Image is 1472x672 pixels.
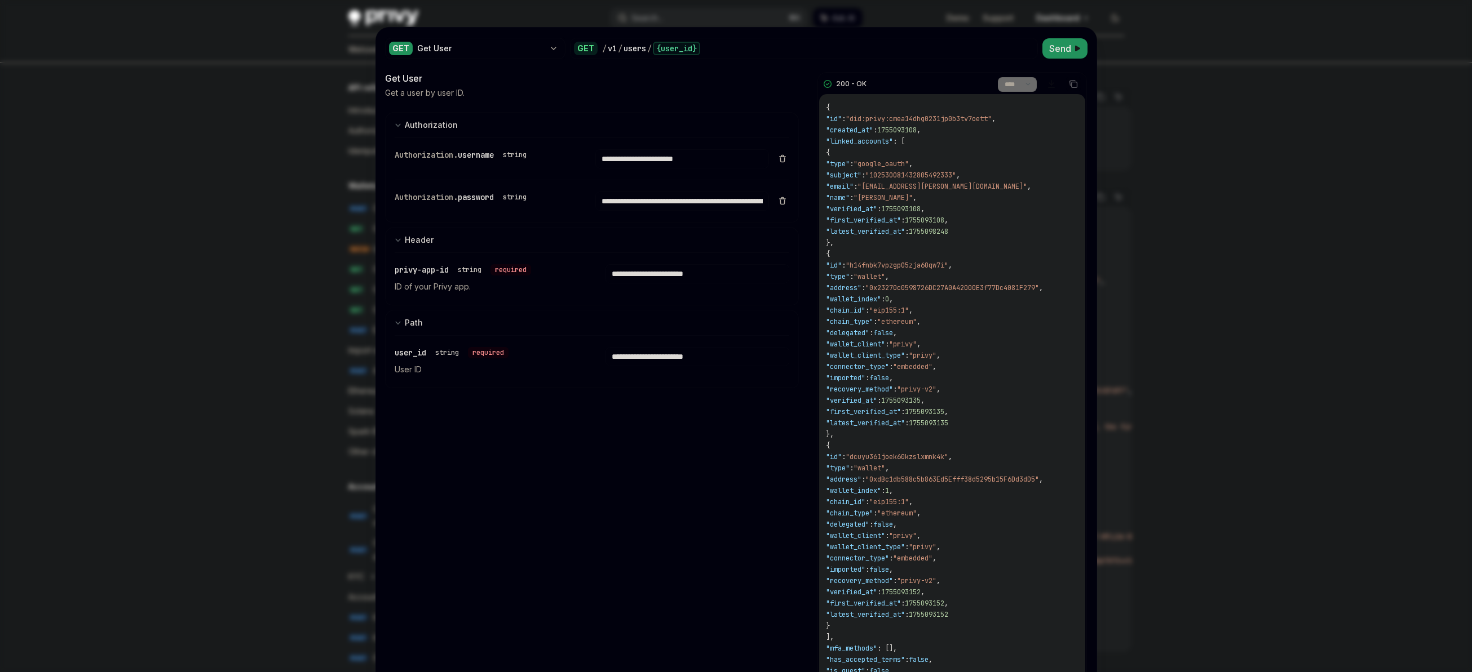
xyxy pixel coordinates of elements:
p: Get a user by user ID. [385,87,465,99]
div: Get User [385,72,799,85]
div: string [503,193,527,202]
span: username [458,150,494,160]
span: "id" [826,261,842,270]
span: , [944,216,948,225]
span: : [873,317,877,326]
span: "verified_at" [826,204,877,213]
span: "wallet_client" [826,340,885,349]
span: Authorization. [395,150,458,160]
button: expand input section [385,310,799,335]
span: "name" [826,193,850,202]
span: : [861,171,865,180]
span: "mfa_methods" [826,644,877,653]
span: , [921,588,925,597]
span: , [917,340,921,349]
div: GET [389,42,413,55]
span: : [869,520,873,529]
span: { [826,250,830,259]
span: "latest_verified_at" [826,610,905,619]
span: , [936,351,940,360]
span: , [929,655,932,664]
button: expand input section [385,227,799,252]
span: "chain_id" [826,306,865,315]
span: : [901,407,905,416]
span: "delegated" [826,520,869,529]
span: "verified_at" [826,588,877,597]
span: , [909,497,913,506]
span: "verified_at" [826,396,877,405]
span: 1755093135 [905,407,944,416]
span: , [921,204,925,213]
span: false [873,328,893,337]
span: : [905,351,909,360]
span: "address" [826,475,861,484]
span: 1755093152 [909,610,948,619]
span: { [826,103,830,112]
span: : [889,362,893,371]
span: : [861,283,865,292]
span: 1755093135 [881,396,921,405]
p: ID of your Privy app. [395,280,578,293]
span: "dcuyu361joek60kzslxmnk4k" [846,452,948,461]
div: string [503,150,527,159]
div: privy-app-id [395,264,531,275]
span: ], [826,633,834,642]
span: "wallet_client_type" [826,351,905,360]
span: , [913,193,917,202]
span: } [826,621,830,630]
span: : [877,204,881,213]
span: "google_oauth" [854,159,909,168]
span: false [869,373,889,382]
span: "latest_verified_at" [826,419,905,428]
span: "subject" [826,171,861,180]
span: "eip155:1" [869,306,909,315]
div: required [490,264,531,275]
div: / [647,43,652,54]
span: "first_verified_at" [826,407,901,416]
span: : [905,655,909,664]
span: "privy" [889,531,917,540]
span: , [909,306,913,315]
span: , [1027,182,1031,191]
span: , [936,385,940,394]
span: , [889,295,893,304]
span: : [905,419,909,428]
span: "recovery_method" [826,385,893,394]
span: , [893,328,897,337]
span: "connector_type" [826,554,889,563]
span: "type" [826,159,850,168]
span: : [], [877,644,897,653]
span: "type" [826,272,850,281]
span: , [932,554,936,563]
span: , [885,272,889,281]
span: "type" [826,464,850,473]
span: : [850,464,854,473]
span: , [1039,283,1043,292]
span: : [ [893,137,905,146]
span: : [877,588,881,597]
button: Copy the contents from the code block [1066,77,1081,91]
span: "h14fnbk7vpzgp05zja60qw7i" [846,261,948,270]
span: "privy" [889,340,917,349]
span: : [881,486,885,495]
div: string [435,348,459,357]
span: : [842,261,846,270]
span: , [948,261,952,270]
span: false [869,565,889,574]
span: : [905,610,909,619]
span: , [948,452,952,461]
span: , [944,407,948,416]
span: "wallet_client_type" [826,542,905,551]
span: : [842,114,846,123]
span: : [865,565,869,574]
div: / [618,43,622,54]
div: required [468,347,509,358]
span: : [865,306,869,315]
span: "102530081432805492333" [865,171,956,180]
span: , [956,171,960,180]
span: "chain_type" [826,317,873,326]
span: : [861,475,865,484]
span: { [826,441,830,450]
span: "imported" [826,373,865,382]
span: "wallet_client" [826,531,885,540]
